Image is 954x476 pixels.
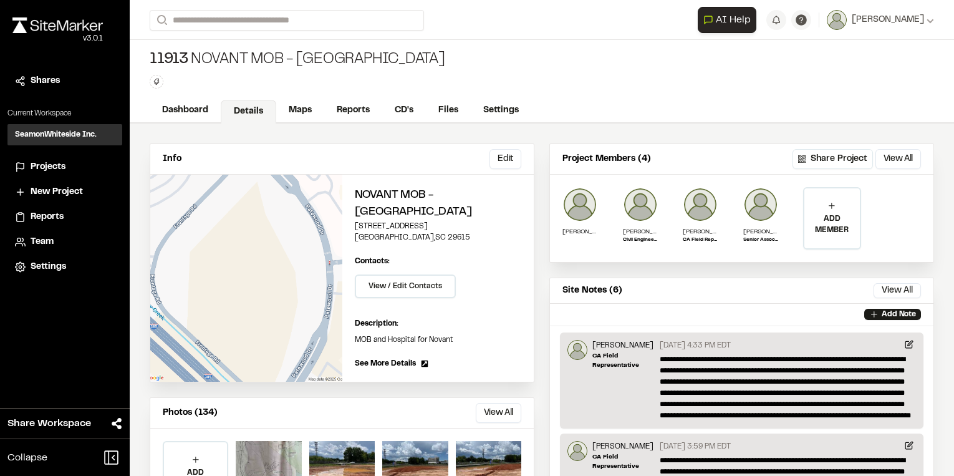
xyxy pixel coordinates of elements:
button: Edit Tags [150,75,163,89]
p: [DATE] 4:33 PM EDT [660,340,731,351]
p: Current Workspace [7,108,122,119]
a: Reports [324,99,382,122]
p: Civil Engineering Project Coordinator [623,236,658,244]
span: New Project [31,185,83,199]
p: Project Members (4) [562,152,651,166]
button: View / Edit Contacts [355,274,456,298]
p: [PERSON_NAME] [743,227,778,236]
span: Projects [31,160,65,174]
p: [PERSON_NAME] [562,227,597,236]
a: Dashboard [150,99,221,122]
a: Reports [15,210,115,224]
img: Raphael Betit [562,187,597,222]
button: View All [874,283,921,298]
p: CA Field Representative [592,351,655,370]
span: See More Details [355,358,416,369]
p: [STREET_ADDRESS] [355,221,522,232]
img: User [827,10,847,30]
p: [PERSON_NAME] [683,227,718,236]
p: CA Field Representative [683,236,718,244]
p: Contacts: [355,256,390,267]
div: Oh geez...please don't... [12,33,103,44]
img: Katlyn Thomasson [567,441,587,461]
span: Reports [31,210,64,224]
button: Open AI Assistant [698,7,756,33]
a: Maps [276,99,324,122]
div: Novant MOB - [GEOGRAPHIC_DATA] [150,50,445,70]
span: Settings [31,260,66,274]
button: Share Project [793,149,873,169]
img: Katlyn Thomasson [567,340,587,360]
span: Share Workspace [7,416,91,431]
div: Open AI Assistant [698,7,761,33]
span: Team [31,235,54,249]
a: New Project [15,185,115,199]
a: Settings [15,260,115,274]
p: Description: [355,318,522,329]
button: Search [150,10,172,31]
p: [DATE] 3:59 PM EDT [660,441,731,452]
a: Projects [15,160,115,174]
p: Site Notes (6) [562,284,622,298]
img: rebrand.png [12,17,103,33]
h2: Novant MOB - [GEOGRAPHIC_DATA] [355,187,522,221]
img: Ethan Davis [743,187,778,222]
p: Info [163,152,181,166]
span: Collapse [7,450,47,465]
button: View All [476,403,521,423]
button: View All [875,149,921,169]
a: Settings [471,99,531,122]
a: Details [221,100,276,124]
a: Files [426,99,471,122]
span: [PERSON_NAME] [852,13,924,27]
span: AI Help [716,12,751,27]
p: Photos (134) [163,406,218,420]
span: Shares [31,74,60,88]
span: 11913 [150,50,188,70]
img: Katlyn Thomasson [683,187,718,222]
a: Shares [15,74,115,88]
h3: SeamonWhiteside Inc. [15,129,97,140]
p: [PERSON_NAME] [592,441,655,452]
p: MOB and Hospital for Novant [355,334,522,346]
button: Edit [489,149,521,169]
p: Senior Associate [743,236,778,244]
p: CA Field Representative [592,452,655,471]
a: CD's [382,99,426,122]
button: [PERSON_NAME] [827,10,934,30]
p: [PERSON_NAME] [623,227,658,236]
p: [PERSON_NAME] [592,340,655,351]
p: [GEOGRAPHIC_DATA] , SC 29615 [355,232,522,243]
a: Team [15,235,115,249]
img: Aaron LeBrun [623,187,658,222]
p: Add Note [882,309,916,320]
p: ADD MEMBER [804,213,860,236]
